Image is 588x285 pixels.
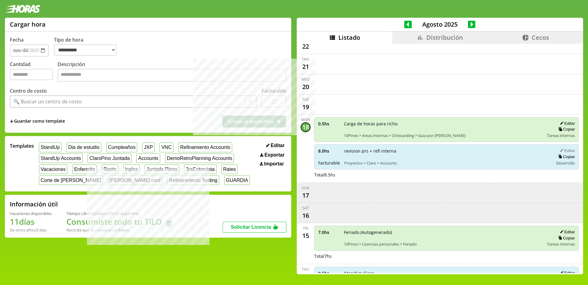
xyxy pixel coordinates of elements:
span: 8.0 hs [318,148,340,154]
span: 0.5 hs [318,270,340,276]
button: 3raEntrevista [184,165,217,174]
div: Fri [303,226,308,231]
label: Facturable [262,87,286,94]
div: Sat [302,205,309,211]
button: Solicitar Licencia [223,222,286,233]
div: Thu [302,267,309,272]
button: Copiar [556,127,575,132]
button: Dia de estudio [66,142,101,152]
span: Tareas internas [547,241,575,247]
button: Refinamiento Accounts [178,142,232,152]
div: 19 [301,102,311,112]
button: Ingles [123,165,140,174]
span: Editar [271,143,285,148]
label: Tipo de hora [54,36,121,57]
textarea: Descripción [58,69,286,82]
button: Roots [102,165,118,174]
button: Refinanmiento Testing [167,176,219,185]
h2: Información útil [10,200,58,208]
button: StandUp Accounts [39,154,83,163]
div: 14 [301,272,311,282]
span: Distribución [426,33,463,42]
button: Cumpleaños [106,142,137,152]
span: Feriado (Autogenerado) [344,229,543,235]
button: Rates [221,165,238,174]
input: Cantidad [10,69,53,80]
span: StandUp Claro [344,270,549,276]
h1: 11 días [10,216,52,227]
span: 10Pines > Areas internas > Onboarding > Guia por [PERSON_NAME] [344,133,543,138]
div: De otros años: 0 días [10,227,52,233]
span: +Guardar como template [10,118,65,125]
div: 20 [301,82,311,92]
span: 7.0 hs [318,229,340,235]
button: Editar [264,142,286,149]
div: Total 7 hs [314,253,579,259]
span: Templates [10,142,34,149]
div: 22 [301,42,311,51]
div: scrollable content [297,44,583,273]
span: Listado [338,33,360,42]
span: Desarrollo [556,160,575,166]
select: Tipo de hora [54,44,116,56]
button: Corte de [PERSON_NAME] [39,176,103,185]
span: Exportar [264,152,285,158]
button: DemoRetroPlanning Accounts [165,154,234,163]
button: Accounts [136,154,160,163]
button: StandUp [39,142,62,152]
h1: Cargar hora [10,20,46,28]
span: Facturable [318,160,340,166]
img: logotipo [5,5,40,13]
button: Copiar [556,235,575,241]
button: Juntada Pinas [145,165,179,174]
div: Recordá que se renuevan en [66,227,174,233]
div: 🔍 Buscar un centro de costo [13,98,82,105]
span: Agosto 2025 [412,20,468,28]
div: Thu [302,57,309,62]
span: 10Pines > Licencias personales > Feriado [344,241,543,247]
button: VNC [160,142,173,152]
div: 16 [301,211,311,220]
button: Editar [558,270,575,276]
div: Wed [301,77,310,82]
div: Sun [302,185,309,191]
button: JXP [142,142,155,152]
div: Tiempo Libre Optativo (TiLO) disponible [66,211,174,216]
button: Enfermita [72,165,97,174]
div: 21 [301,62,311,72]
button: Editar [558,121,575,126]
span: Cecos [532,33,549,42]
label: Cantidad [10,61,58,83]
span: Carga de horas para richo [344,121,543,127]
div: 15 [301,231,311,241]
div: Total 8.5 hs [314,172,579,178]
h1: Consumiste todo tu TiLO 🍵 [66,216,174,227]
div: 18 [301,122,311,132]
div: Mon [301,117,310,122]
button: Vacaciones [39,165,67,174]
b: Enero [118,227,129,233]
button: Copiar [556,154,575,159]
span: Solicitar Licencia [231,224,271,230]
div: Tue [302,97,309,102]
button: GUARDIA [224,176,250,185]
label: Descripción [58,61,286,83]
span: revision prs + refi interna [344,148,549,154]
label: Fecha [10,36,24,43]
span: Importar [264,161,284,167]
div: Vacaciones disponibles [10,211,52,216]
span: Tareas internas [547,133,575,138]
button: Exportar [258,152,286,158]
button: Editar [558,229,575,235]
div: 17 [301,191,311,200]
span: 0.5 hs [318,121,340,127]
button: [PERSON_NAME] conf [108,176,162,185]
button: ClaroPino Juntada [88,154,131,163]
label: Centro de costo [10,87,47,94]
span: Proyectos > Claro > Accounts [344,160,549,166]
span: + [10,118,13,125]
button: Editar [558,148,575,153]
